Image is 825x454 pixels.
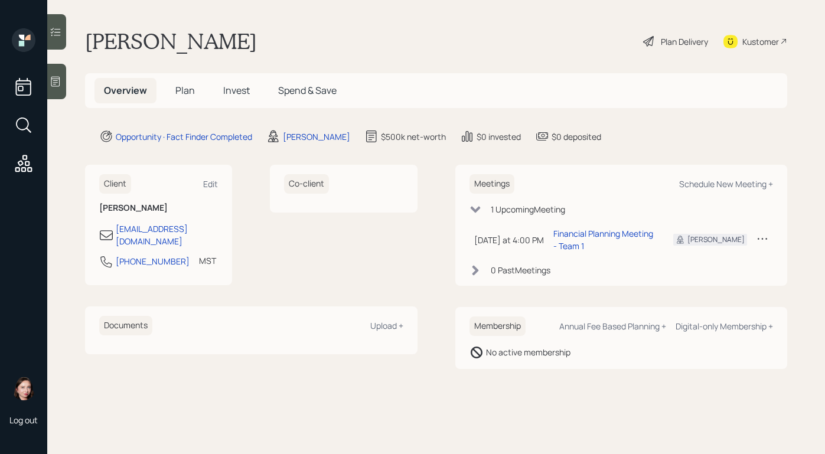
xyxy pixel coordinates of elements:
div: Opportunity · Fact Finder Completed [116,130,252,143]
h6: Documents [99,316,152,335]
div: 0 Past Meeting s [491,264,550,276]
div: Edit [203,178,218,190]
div: $0 invested [477,130,521,143]
div: [DATE] at 4:00 PM [474,234,544,246]
div: $0 deposited [552,130,601,143]
div: [PHONE_NUMBER] [116,255,190,267]
div: Schedule New Meeting + [679,178,773,190]
div: Financial Planning Meeting - Team 1 [553,227,655,252]
img: aleksandra-headshot.png [12,377,35,400]
div: [PERSON_NAME] [687,234,745,245]
h6: Client [99,174,131,194]
div: No active membership [486,346,570,358]
div: Log out [9,414,38,426]
h6: Meetings [469,174,514,194]
h6: Membership [469,316,526,336]
div: [PERSON_NAME] [283,130,350,143]
span: Plan [175,84,195,97]
div: Digital-only Membership + [676,321,773,332]
div: Plan Delivery [661,35,708,48]
div: $500k net-worth [381,130,446,143]
div: Upload + [370,320,403,331]
span: Spend & Save [278,84,337,97]
h1: [PERSON_NAME] [85,28,257,54]
h6: [PERSON_NAME] [99,203,218,213]
span: Overview [104,84,147,97]
div: [EMAIL_ADDRESS][DOMAIN_NAME] [116,223,218,247]
div: Kustomer [742,35,779,48]
div: MST [199,254,216,267]
span: Invest [223,84,250,97]
h6: Co-client [284,174,329,194]
div: 1 Upcoming Meeting [491,203,565,215]
div: Annual Fee Based Planning + [559,321,666,332]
